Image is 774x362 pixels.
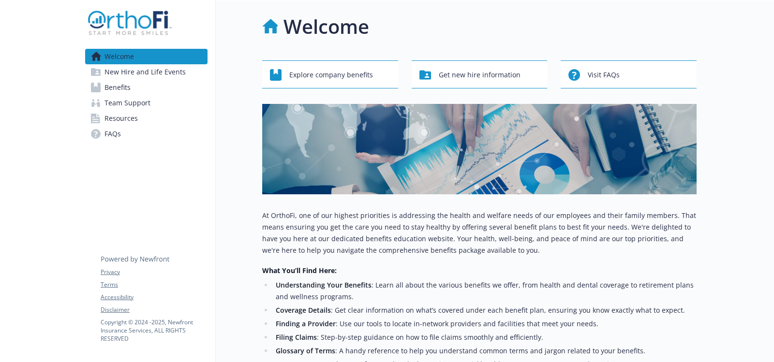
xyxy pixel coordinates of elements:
a: New Hire and Life Events [85,64,208,80]
a: Disclaimer [101,305,207,314]
a: Terms [101,280,207,289]
p: At OrthoFi, one of our highest priorities is addressing the health and welfare needs of our emplo... [262,210,697,256]
img: overview page banner [262,104,697,194]
strong: Finding a Provider [276,319,336,328]
span: Benefits [104,80,131,95]
a: FAQs [85,126,208,142]
strong: What You’ll Find Here: [262,266,337,275]
p: Copyright © 2024 - 2025 , Newfront Insurance Services, ALL RIGHTS RESERVED [101,318,207,343]
strong: Filing Claims [276,333,317,342]
a: Welcome [85,49,208,64]
span: Visit FAQs [588,66,620,84]
a: Resources [85,111,208,126]
strong: Understanding Your Benefits [276,280,372,290]
a: Privacy [101,268,207,276]
span: Team Support [104,95,150,111]
li: : Use our tools to locate in-network providers and facilities that meet your needs. [273,318,697,330]
h1: Welcome [283,12,369,41]
a: Accessibility [101,293,207,302]
strong: Coverage Details [276,305,331,315]
a: Team Support [85,95,208,111]
li: : A handy reference to help you understand common terms and jargon related to your benefits. [273,345,697,357]
span: Get new hire information [439,66,521,84]
button: Get new hire information [412,60,548,88]
li: : Step-by-step guidance on how to file claims smoothly and efficiently. [273,332,697,343]
span: FAQs [104,126,121,142]
button: Visit FAQs [561,60,697,88]
span: Welcome [104,49,134,64]
li: : Get clear information on what’s covered under each benefit plan, ensuring you know exactly what... [273,304,697,316]
a: Benefits [85,80,208,95]
button: Explore company benefits [262,60,398,88]
span: New Hire and Life Events [104,64,186,80]
span: Explore company benefits [289,66,373,84]
li: : Learn all about the various benefits we offer, from health and dental coverage to retirement pl... [273,279,697,303]
strong: Glossary of Terms [276,346,335,355]
span: Resources [104,111,138,126]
